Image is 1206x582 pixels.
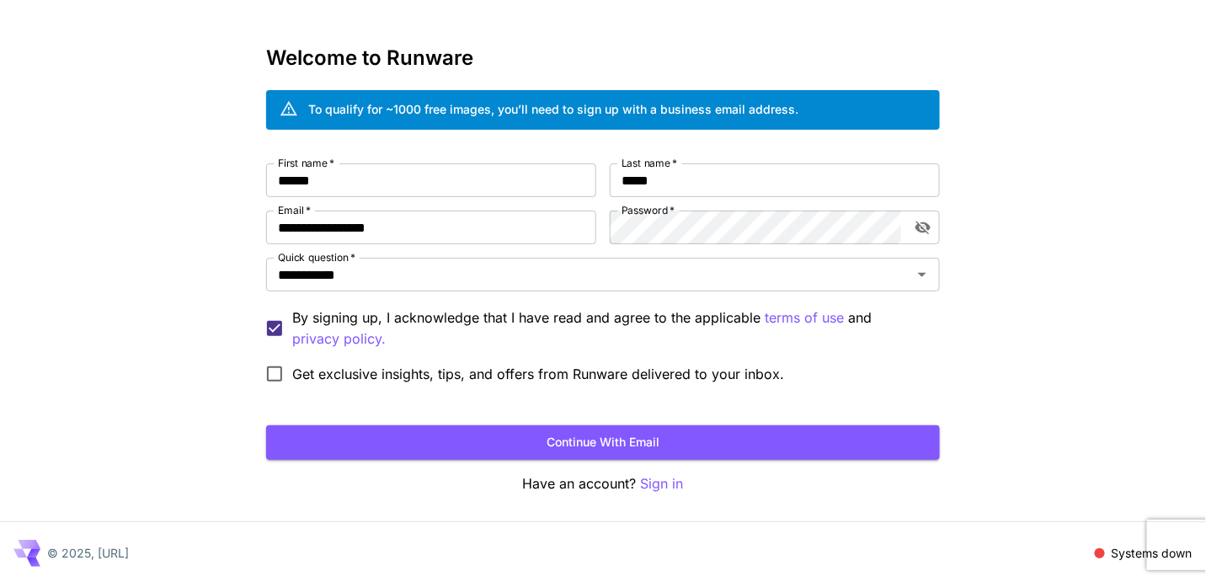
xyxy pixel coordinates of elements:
[266,473,940,494] p: Have an account?
[308,100,798,118] div: To qualify for ~1000 free images, you’ll need to sign up with a business email address.
[292,328,386,350] p: privacy policy.
[266,425,940,460] button: Continue with email
[622,156,677,170] label: Last name
[622,203,675,217] label: Password
[292,364,784,384] span: Get exclusive insights, tips, and offers from Runware delivered to your inbox.
[292,307,926,350] p: By signing up, I acknowledge that I have read and agree to the applicable and
[641,473,684,494] button: Sign in
[266,46,940,70] h3: Welcome to Runware
[278,156,334,170] label: First name
[292,328,386,350] button: By signing up, I acknowledge that I have read and agree to the applicable terms of use and
[278,250,355,264] label: Quick question
[908,212,938,243] button: toggle password visibility
[1112,544,1193,562] p: Systems down
[765,307,844,328] p: terms of use
[278,203,311,217] label: Email
[765,307,844,328] button: By signing up, I acknowledge that I have read and agree to the applicable and privacy policy.
[910,263,934,286] button: Open
[47,544,129,562] p: © 2025, [URL]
